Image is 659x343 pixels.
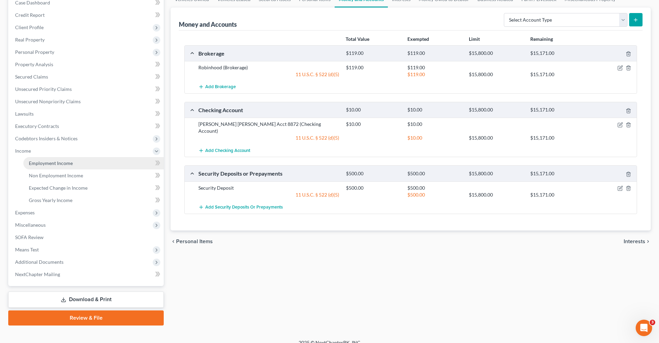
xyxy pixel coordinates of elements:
a: Expected Change in Income [23,182,164,194]
div: Robinhood (Brokerage) [195,64,343,71]
div: Security Deposits or Prepayments [195,170,343,177]
div: $119.00 [343,64,404,71]
span: Credit Report [15,12,45,18]
span: Expenses [15,210,35,215]
div: $15,171.00 [527,50,588,57]
div: 11 U.S.C. § 522 (d)(5) [195,71,343,78]
span: Property Analysis [15,61,53,67]
span: Personal Property [15,49,54,55]
a: Download & Print [8,292,164,308]
a: SOFA Review [10,231,164,244]
a: Unsecured Nonpriority Claims [10,95,164,108]
div: $119.00 [404,71,465,78]
div: $119.00 [404,64,465,71]
a: Gross Yearly Income [23,194,164,206]
span: Gross Yearly Income [29,197,72,203]
div: $10.00 [404,134,465,141]
div: 11 U.S.C. § 522 (d)(5) [195,134,343,141]
a: Secured Claims [10,71,164,83]
div: $10.00 [404,107,465,113]
strong: Exempted [407,36,429,42]
strong: Total Value [346,36,369,42]
a: Lawsuits [10,108,164,120]
a: Employment Income [23,157,164,169]
span: Interests [624,239,645,244]
span: Real Property [15,37,45,43]
button: chevron_left Personal Items [171,239,213,244]
div: $15,800.00 [465,50,527,57]
div: $500.00 [343,185,404,191]
span: Client Profile [15,24,44,30]
div: $15,800.00 [465,107,527,113]
div: $10.00 [343,121,404,128]
div: $119.00 [404,50,465,57]
span: Add Security Deposits or Prepayments [205,204,283,210]
span: Personal Items [176,239,213,244]
div: $15,800.00 [465,71,527,78]
a: Unsecured Priority Claims [10,83,164,95]
div: $15,800.00 [465,170,527,177]
strong: Remaining [530,36,553,42]
span: Non Employment Income [29,173,83,178]
a: NextChapter Mailing [10,268,164,281]
div: $500.00 [404,185,465,191]
a: Credit Report [10,9,164,21]
iframe: Intercom live chat [636,320,652,336]
div: $15,171.00 [527,71,588,78]
span: Unsecured Nonpriority Claims [15,98,81,104]
span: Unsecured Priority Claims [15,86,72,92]
span: Secured Claims [15,74,48,80]
div: $10.00 [343,107,404,113]
span: Miscellaneous [15,222,46,228]
div: $119.00 [343,50,404,57]
a: Non Employment Income [23,169,164,182]
div: $500.00 [404,170,465,177]
div: [PERSON_NAME] [PERSON_NAME] Acct 8872 (Checking Account) [195,121,343,134]
button: Interests chevron_right [624,239,651,244]
div: $15,171.00 [527,134,588,141]
span: NextChapter Mailing [15,271,60,277]
a: Review & File [8,310,164,326]
div: 11 U.S.C. § 522 (d)(5) [195,191,343,198]
span: Income [15,148,31,154]
button: Add Checking Account [198,144,250,157]
span: Codebtors Insiders & Notices [15,135,78,141]
a: Executory Contracts [10,120,164,132]
span: Additional Documents [15,259,63,265]
div: $15,171.00 [527,170,588,177]
span: Employment Income [29,160,73,166]
span: Add Brokerage [205,84,236,90]
span: Executory Contracts [15,123,59,129]
div: Brokerage [195,50,343,57]
a: Property Analysis [10,58,164,71]
div: $15,800.00 [465,134,527,141]
span: Add Checking Account [205,148,250,153]
div: Checking Account [195,106,343,114]
i: chevron_left [171,239,176,244]
span: SOFA Review [15,234,44,240]
div: $500.00 [343,170,404,177]
div: $500.00 [404,191,465,198]
button: Add Security Deposits or Prepayments [198,201,283,214]
div: Security Deposit [195,185,343,191]
strong: Limit [469,36,480,42]
div: $15,800.00 [465,191,527,198]
div: $15,171.00 [527,107,588,113]
button: Add Brokerage [198,81,236,93]
span: Means Test [15,247,39,252]
span: Expected Change in Income [29,185,88,191]
span: Lawsuits [15,111,34,117]
div: $15,171.00 [527,191,588,198]
div: $10.00 [404,121,465,128]
i: chevron_right [645,239,651,244]
div: Money and Accounts [179,20,237,28]
span: 3 [650,320,655,325]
